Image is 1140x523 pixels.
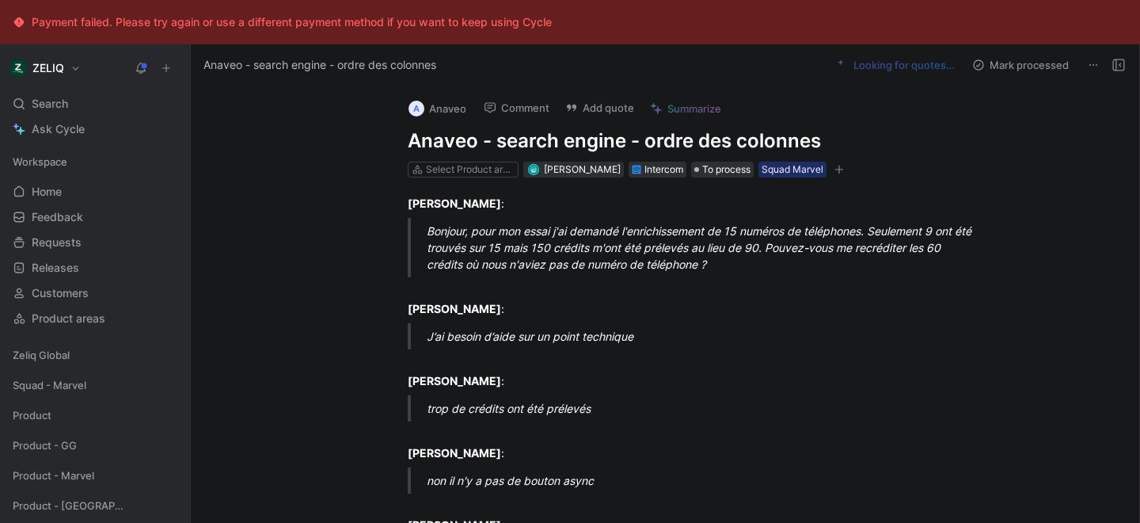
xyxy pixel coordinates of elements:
[408,195,956,212] div: :
[408,302,501,315] strong: [PERSON_NAME]
[32,260,79,276] span: Releases
[6,231,184,254] a: Requests
[6,373,184,397] div: Squad - Marvel
[667,101,721,116] span: Summarize
[427,472,975,489] div: non il n'y a pas de bouton async
[408,128,956,154] h1: Anaveo - search engine - ordre des colonnes
[427,223,975,273] div: Bonjour, pour mon essai j'ai demandé l'enrichissement de 15 numéros de téléphones. Seulement 9 on...
[6,57,85,79] button: ZELIQZELIQ
[6,343,184,372] div: Zeliq Global
[529,165,538,174] img: avatar
[6,180,184,204] a: Home
[558,97,641,119] button: Add quote
[401,97,473,120] button: AAnaveo
[6,373,184,402] div: Squad - Marvel
[13,468,94,483] span: Product - Marvel
[32,61,64,75] h1: ZELIQ
[13,347,70,363] span: Zeliq Global
[13,377,86,393] span: Squad - Marvel
[6,403,184,432] div: Product
[6,464,184,487] div: Product - Marvel
[6,256,184,280] a: Releases
[32,120,85,139] span: Ask Cycle
[408,374,501,387] strong: [PERSON_NAME]
[427,400,975,417] div: trop de crédits ont été prélevés
[6,433,184,462] div: Product - GG
[10,60,26,76] img: ZELIQ
[203,55,436,74] span: Anaveo - search engine - ordre des colonnes
[6,92,184,116] div: Search
[13,154,67,170] span: Workspace
[408,356,956,389] div: :
[32,285,89,301] span: Customers
[762,162,823,178] div: Squad Marvel
[32,13,552,32] div: Payment failed. Please try again or use a different payment method if you want to keep using Cycle
[427,328,975,345] div: J’ai besoin d’aide sur un point technique
[408,197,501,210] strong: [PERSON_NAME]
[6,494,184,522] div: Product - [GEOGRAPHIC_DATA]
[544,163,621,175] span: [PERSON_NAME]
[13,407,51,423] span: Product
[830,54,962,76] button: Looking for quotes…
[32,184,62,200] span: Home
[408,446,501,460] strong: [PERSON_NAME]
[13,437,77,453] span: Product - GG
[643,97,728,120] button: Summarize
[6,464,184,492] div: Product - Marvel
[408,284,956,317] div: :
[6,307,184,330] a: Product areas
[6,403,184,427] div: Product
[6,117,184,141] a: Ask Cycle
[6,494,184,517] div: Product - [GEOGRAPHIC_DATA]
[965,54,1076,76] button: Mark processed
[32,311,105,326] span: Product areas
[477,97,557,119] button: Comment
[408,101,424,116] div: A
[426,162,515,178] div: Select Product areas
[6,205,184,229] a: Feedback
[691,162,754,178] div: To process
[6,150,184,174] div: Workspace
[6,281,184,305] a: Customers
[702,162,750,178] span: To process
[32,209,83,225] span: Feedback
[6,343,184,367] div: Zeliq Global
[32,235,82,250] span: Requests
[408,428,956,461] div: :
[644,162,683,178] div: Intercom
[6,433,184,457] div: Product - GG
[32,94,68,113] span: Search
[13,498,127,513] span: Product - [GEOGRAPHIC_DATA]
